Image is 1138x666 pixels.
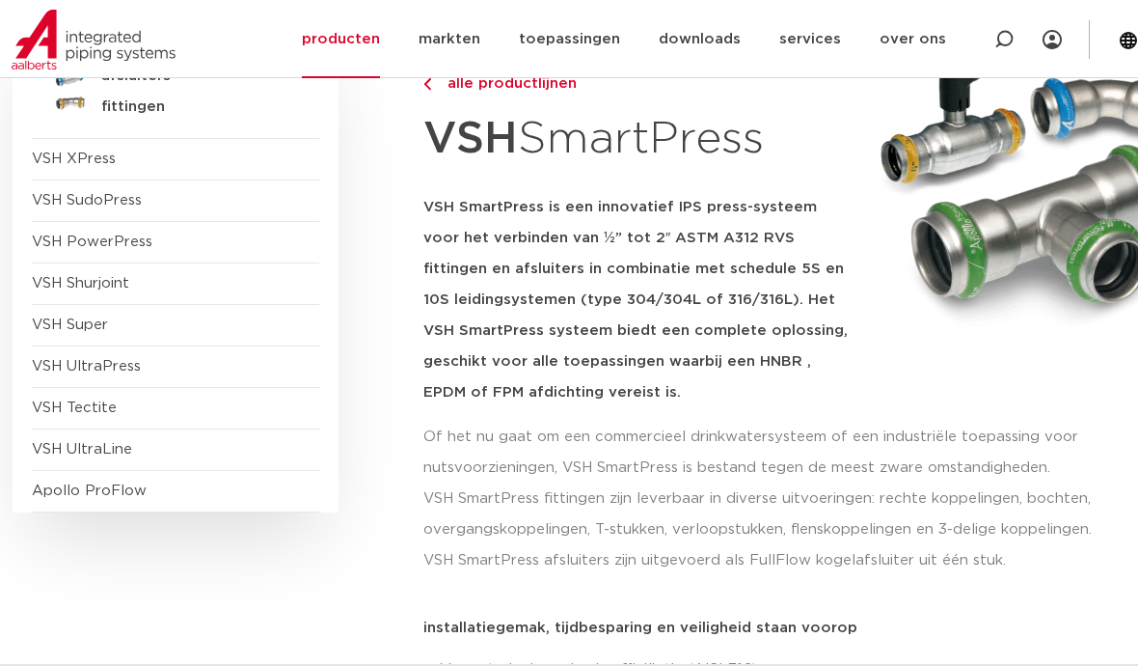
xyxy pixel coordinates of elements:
strong: VSH SmartPress is een innovatief IPS press-systeem voor het verbinden van ½” tot 2″ ASTM A312 RVS... [423,200,848,400]
p: Of het nu gaat om een commercieel drinkwatersysteem of een industriële toepassing voor nutsvoorzi... [423,422,1125,576]
p: installatiegemak, tijdbesparing en veiligheid staan voorop [423,621,1125,635]
a: VSH UltraPress [32,359,141,374]
h1: SmartPress [423,102,855,177]
img: chevron-right.svg [423,78,431,91]
a: VSH Shurjoint [32,276,129,291]
a: VSH UltraLine [32,442,132,457]
a: VSH Tectite [32,401,117,415]
a: alle productlijnen [423,72,855,96]
a: Apollo ProFlow [32,484,147,498]
span: alle productlijnen [436,76,577,91]
a: VSH PowerPress [32,235,152,249]
a: VSH SudoPress [32,193,142,208]
a: fittingen [32,88,319,119]
strong: VSH [423,117,518,161]
a: VSH XPress [32,152,116,166]
h5: fittingen [101,98,292,116]
a: VSH Super [32,318,108,332]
